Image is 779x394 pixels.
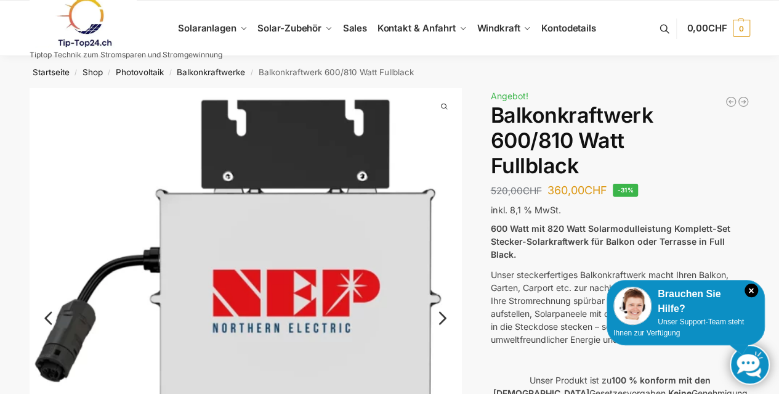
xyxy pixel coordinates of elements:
span: 0,00 [687,22,727,34]
h1: Balkonkraftwerk 600/810 Watt Fullblack [490,103,749,178]
span: Solaranlagen [178,22,236,34]
span: / [103,68,116,78]
span: CHF [708,22,727,34]
img: Customer service [613,287,652,325]
div: Brauchen Sie Hilfe? [613,287,758,316]
i: Schließen [745,284,758,297]
span: Solar-Zubehör [257,22,321,34]
p: Tiptop Technik zum Stromsparen und Stromgewinnung [30,51,222,59]
span: Sales [343,22,368,34]
a: 890/600 Watt Solarkraftwerk + 2,7 KW Batteriespeicher Genehmigungsfrei [737,96,749,108]
span: CHF [522,185,541,197]
a: Shop [83,67,103,77]
span: -31% [613,184,638,197]
a: 0,00CHF 0 [687,10,749,47]
strong: 600 Watt mit 820 Watt Solarmodulleistung Komplett-Set Stecker-Solarkraftwerk für Balkon oder Terr... [490,223,730,260]
a: Kontodetails [536,1,601,56]
a: Sales [337,1,372,56]
span: inkl. 8,1 % MwSt. [490,205,560,215]
a: Solar-Zubehör [252,1,337,56]
span: 0 [733,20,750,37]
p: Unser steckerfertiges Balkonkraftwerk macht Ihren Balkon, Garten, Carport etc. zur nachhaltigen E... [490,268,749,346]
nav: Breadcrumb [7,56,772,88]
span: Kontodetails [541,22,596,34]
a: Photovoltaik [116,67,164,77]
a: Balkonkraftwerk 445/600 Watt Bificial [725,96,737,108]
span: Unser Support-Team steht Ihnen zur Verfügung [613,318,744,337]
a: Startseite [33,67,70,77]
bdi: 520,00 [490,185,541,197]
a: Kontakt & Anfahrt [372,1,472,56]
span: Windkraft [477,22,520,34]
span: Angebot! [490,91,528,101]
span: Kontakt & Anfahrt [377,22,456,34]
a: Windkraft [472,1,536,56]
a: Balkonkraftwerke [177,67,245,77]
span: / [164,68,177,78]
bdi: 360,00 [547,184,607,197]
span: / [245,68,258,78]
span: / [70,68,83,78]
span: CHF [584,184,607,197]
